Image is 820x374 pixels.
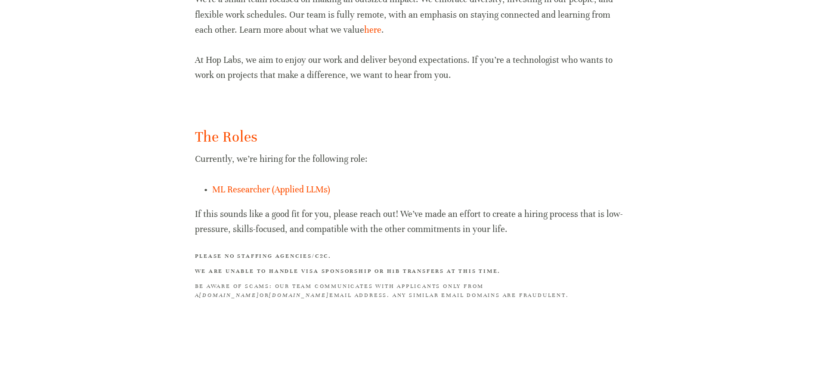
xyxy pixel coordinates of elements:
p: Currently, we’re hiring for the following role: [195,151,625,167]
p: If this sounds like a good fit for you, please reach out! We’ve made an effort to create a hiring... [195,207,625,237]
a: ML Researcher (Applied LLMs) [212,184,330,195]
em: [DOMAIN_NAME] [199,292,259,299]
strong: We are unable to handle visa sponsorship or H1B transfers at this time. [195,268,501,275]
a: here [364,25,381,35]
p: At Hop Labs, we aim to enjoy our work and deliver beyond expectations. If you’re a technologist w... [195,53,625,83]
h3: BE AWARE OF SCAMS: Our team communicates with applicants only from a or email address. Any simila... [195,282,625,300]
strong: Please no staffing agencies/C2C. [195,253,332,260]
em: [DOMAIN_NAME] [269,292,329,299]
h2: The Roles [195,127,625,147]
